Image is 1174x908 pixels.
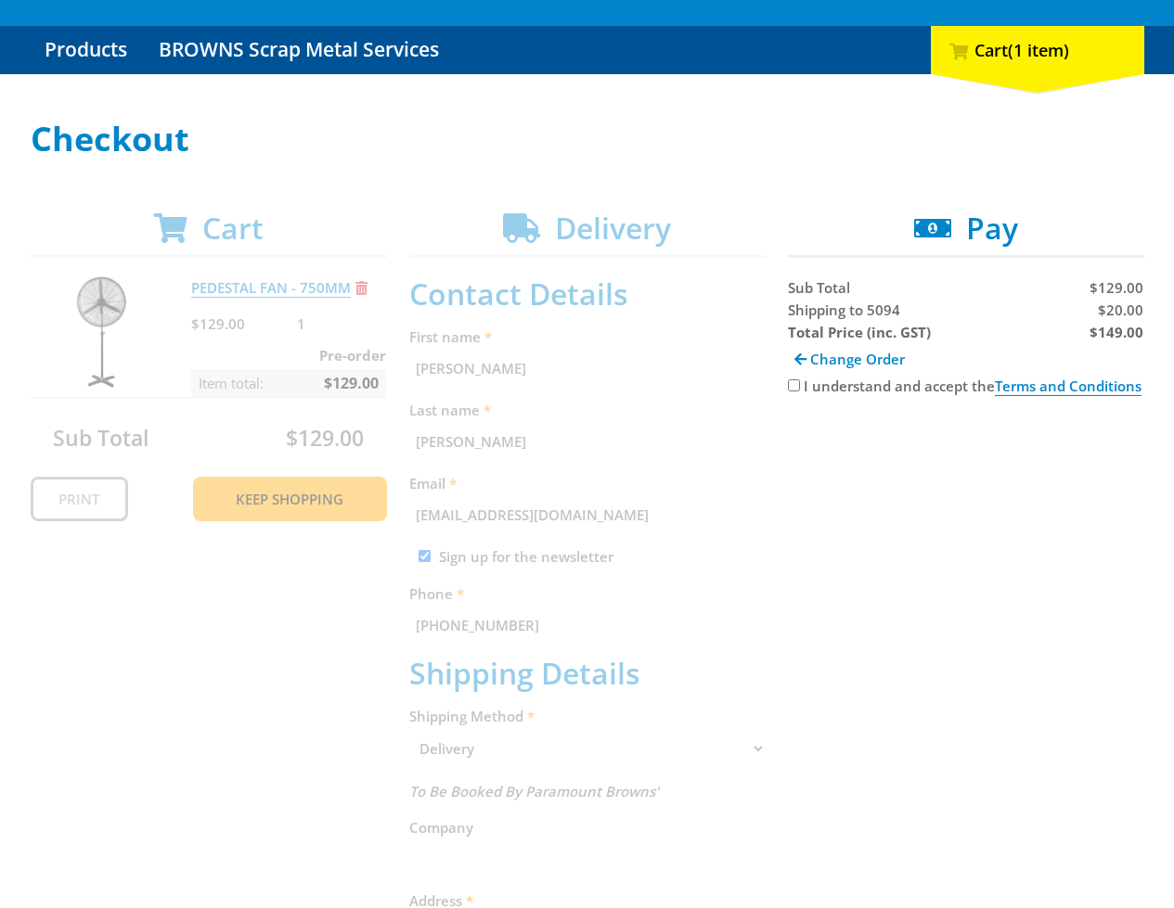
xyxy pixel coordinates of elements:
div: Cart [931,26,1144,74]
span: Sub Total [788,278,850,297]
a: Change Order [788,343,911,375]
a: Terms and Conditions [995,377,1142,396]
h1: Checkout [31,121,1144,158]
a: Go to the BROWNS Scrap Metal Services page [145,26,453,74]
span: $129.00 [1090,278,1143,297]
input: Please accept the terms and conditions. [788,379,800,391]
span: Shipping to 5094 [788,301,900,319]
strong: Total Price (inc. GST) [788,323,931,341]
label: I understand and accept the [804,377,1142,396]
span: (1 item) [1008,39,1069,61]
strong: $149.00 [1090,323,1143,341]
span: $20.00 [1098,301,1143,319]
span: Pay [966,208,1018,248]
a: Go to the Products page [31,26,141,74]
span: Change Order [810,350,905,368]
